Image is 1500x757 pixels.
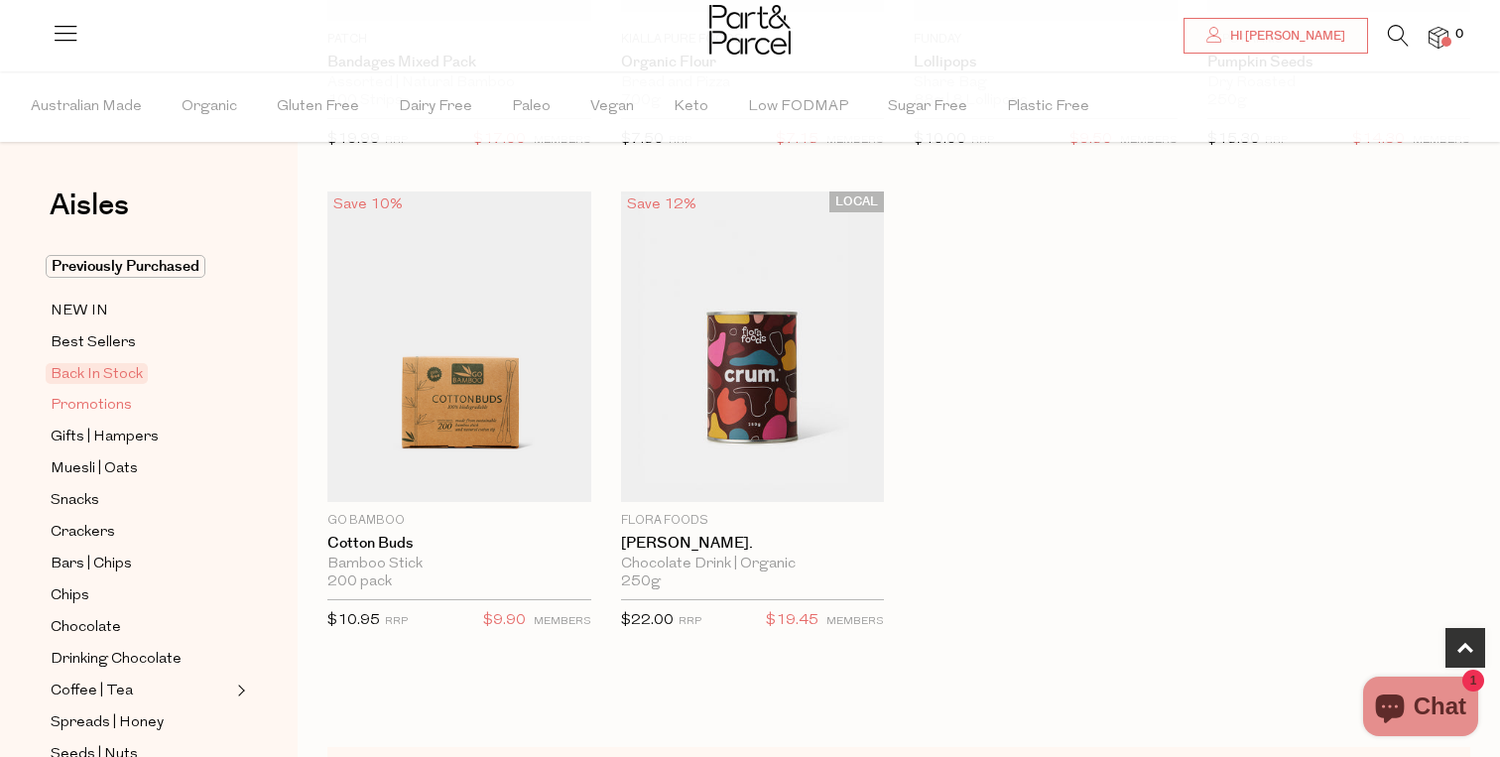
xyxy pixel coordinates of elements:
[1450,26,1468,44] span: 0
[51,456,231,481] a: Muesli | Oats
[674,72,708,142] span: Keto
[51,521,115,545] span: Crackers
[534,616,591,627] small: MEMBERS
[385,616,408,627] small: RRP
[826,135,884,146] small: MEMBERS
[327,573,392,591] span: 200 pack
[51,520,231,545] a: Crackers
[51,583,231,608] a: Chips
[327,512,591,530] p: Go Bamboo
[1184,18,1368,54] a: Hi [PERSON_NAME]
[621,556,885,573] div: Chocolate Drink | Organic
[621,613,674,628] span: $22.00
[51,552,231,576] a: Bars | Chips
[621,573,661,591] span: 250g
[51,680,133,703] span: Coffee | Tea
[829,191,884,212] span: LOCAL
[399,72,472,142] span: Dairy Free
[51,299,231,323] a: NEW IN
[327,535,591,553] a: Cotton Buds
[51,584,89,608] span: Chips
[50,190,129,240] a: Aisles
[51,710,231,735] a: Spreads | Honey
[385,135,408,146] small: RRP
[888,72,967,142] span: Sugar Free
[590,72,634,142] span: Vegan
[1429,27,1448,48] a: 0
[232,679,246,702] button: Expand/Collapse Coffee | Tea
[621,191,702,218] div: Save 12%
[327,132,380,147] span: $19.99
[46,255,205,278] span: Previously Purchased
[51,711,164,735] span: Spreads | Honey
[621,535,885,553] a: [PERSON_NAME].
[327,556,591,573] div: Bamboo Stick
[51,488,231,513] a: Snacks
[534,135,591,146] small: MEMBERS
[51,426,159,449] span: Gifts | Hampers
[914,132,966,147] span: $10.00
[1357,677,1484,741] inbox-online-store-chat: Shopify online store chat
[277,72,359,142] span: Gluten Free
[679,616,701,627] small: RRP
[327,613,380,628] span: $10.95
[621,191,885,502] img: Crum.
[826,616,884,627] small: MEMBERS
[51,362,231,386] a: Back In Stock
[51,331,136,355] span: Best Sellers
[51,489,99,513] span: Snacks
[182,72,237,142] span: Organic
[327,191,591,502] img: Cotton Buds
[1225,28,1345,45] span: Hi [PERSON_NAME]
[621,512,885,530] p: Flora Foods
[971,135,994,146] small: RRP
[327,191,409,218] div: Save 10%
[51,648,182,672] span: Drinking Chocolate
[51,616,121,640] span: Chocolate
[51,553,132,576] span: Bars | Chips
[669,135,691,146] small: RRP
[51,647,231,672] a: Drinking Chocolate
[50,184,129,227] span: Aisles
[512,72,551,142] span: Paleo
[483,608,526,634] span: $9.90
[1265,135,1288,146] small: RRP
[51,679,231,703] a: Coffee | Tea
[1207,132,1260,147] span: $15.30
[51,300,108,323] span: NEW IN
[1413,135,1470,146] small: MEMBERS
[51,255,231,279] a: Previously Purchased
[51,394,132,418] span: Promotions
[748,72,848,142] span: Low FODMAP
[46,363,148,384] span: Back In Stock
[31,72,142,142] span: Australian Made
[51,330,231,355] a: Best Sellers
[621,132,664,147] span: $7.50
[1007,72,1089,142] span: Plastic Free
[709,5,791,55] img: Part&Parcel
[51,393,231,418] a: Promotions
[766,608,818,634] span: $19.45
[51,615,231,640] a: Chocolate
[1120,135,1178,146] small: MEMBERS
[51,457,138,481] span: Muesli | Oats
[51,425,231,449] a: Gifts | Hampers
